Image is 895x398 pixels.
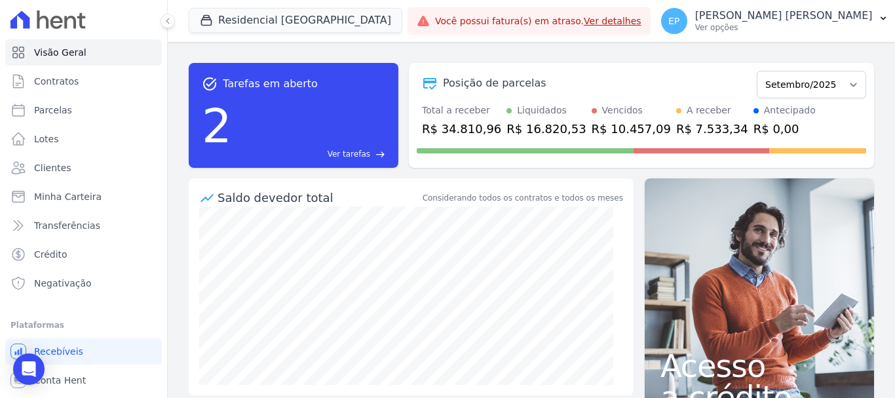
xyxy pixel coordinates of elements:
a: Minha Carteira [5,184,162,210]
span: Contratos [34,75,79,88]
span: Ver tarefas [328,148,370,160]
a: Ver detalhes [584,16,641,26]
button: Residencial [GEOGRAPHIC_DATA] [189,8,402,33]
a: Visão Geral [5,39,162,66]
span: Tarefas em aberto [223,76,318,92]
span: Acesso [660,350,858,382]
span: Parcelas [34,104,72,117]
a: Conta Hent [5,367,162,393]
div: Antecipado [764,104,816,117]
a: Parcelas [5,97,162,123]
div: Total a receber [422,104,501,117]
span: Você possui fatura(s) em atraso. [435,14,641,28]
span: Crédito [34,248,67,261]
div: Vencidos [602,104,643,117]
span: Lotes [34,132,59,146]
div: Liquidados [517,104,567,117]
div: 2 [202,92,232,160]
a: Clientes [5,155,162,181]
span: EP [668,16,679,26]
p: Ver opções [695,22,873,33]
span: task_alt [202,76,218,92]
a: Crédito [5,241,162,268]
div: R$ 7.533,34 [676,120,748,138]
span: Negativação [34,277,92,290]
a: Lotes [5,126,162,152]
div: Considerando todos os contratos e todos os meses [423,192,623,204]
div: Posição de parcelas [443,75,546,91]
span: Visão Geral [34,46,86,59]
a: Contratos [5,68,162,94]
div: Saldo devedor total [218,189,420,207]
div: Plataformas [10,317,157,333]
div: A receber [687,104,731,117]
span: east [375,149,385,159]
p: [PERSON_NAME] [PERSON_NAME] [695,9,873,22]
div: R$ 16.820,53 [506,120,586,138]
a: Negativação [5,270,162,296]
div: R$ 0,00 [753,120,816,138]
div: R$ 10.457,09 [592,120,671,138]
a: Recebíveis [5,338,162,365]
span: Clientes [34,161,71,174]
span: Recebíveis [34,345,83,358]
span: Minha Carteira [34,190,102,203]
span: Conta Hent [34,374,86,387]
a: Transferências [5,212,162,239]
div: Open Intercom Messenger [13,353,45,385]
div: R$ 34.810,96 [422,120,501,138]
span: Transferências [34,219,100,232]
a: Ver tarefas east [237,148,385,160]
